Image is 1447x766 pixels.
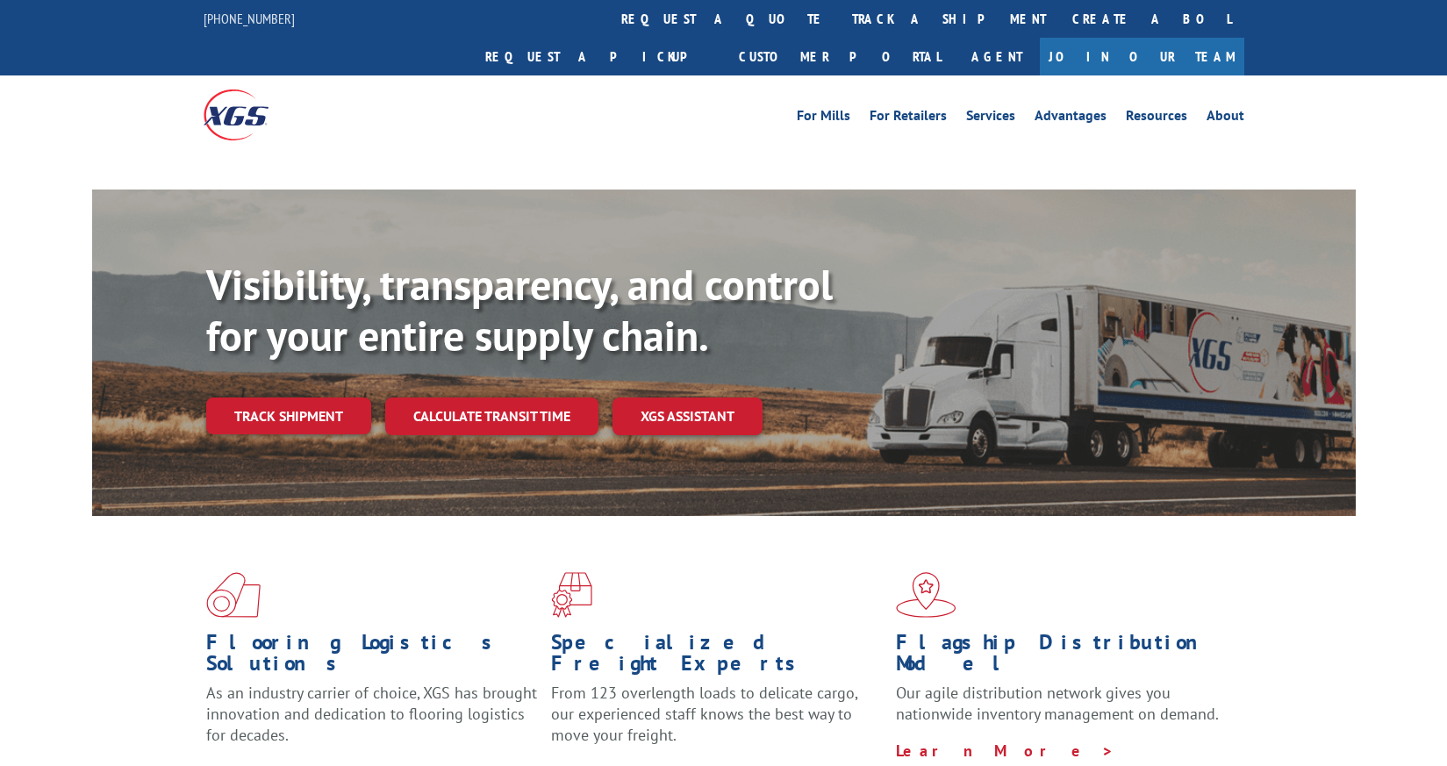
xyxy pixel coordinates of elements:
p: From 123 overlength loads to delicate cargo, our experienced staff knows the best way to move you... [551,683,883,761]
a: For Mills [797,109,850,128]
a: Customer Portal [726,38,954,75]
a: Resources [1126,109,1187,128]
a: Services [966,109,1015,128]
a: Agent [954,38,1040,75]
img: xgs-icon-focused-on-flooring-red [551,572,592,618]
b: Visibility, transparency, and control for your entire supply chain. [206,257,833,362]
a: Join Our Team [1040,38,1244,75]
a: Advantages [1035,109,1107,128]
h1: Flooring Logistics Solutions [206,632,538,683]
a: Calculate transit time [385,397,598,435]
a: Request a pickup [472,38,726,75]
a: XGS ASSISTANT [612,397,763,435]
a: About [1207,109,1244,128]
h1: Flagship Distribution Model [896,632,1228,683]
img: xgs-icon-total-supply-chain-intelligence-red [206,572,261,618]
span: As an industry carrier of choice, XGS has brought innovation and dedication to flooring logistics... [206,683,537,745]
h1: Specialized Freight Experts [551,632,883,683]
a: Track shipment [206,397,371,434]
a: Learn More > [896,741,1114,761]
span: Our agile distribution network gives you nationwide inventory management on demand. [896,683,1219,724]
a: For Retailers [870,109,947,128]
a: [PHONE_NUMBER] [204,10,295,27]
img: xgs-icon-flagship-distribution-model-red [896,572,956,618]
